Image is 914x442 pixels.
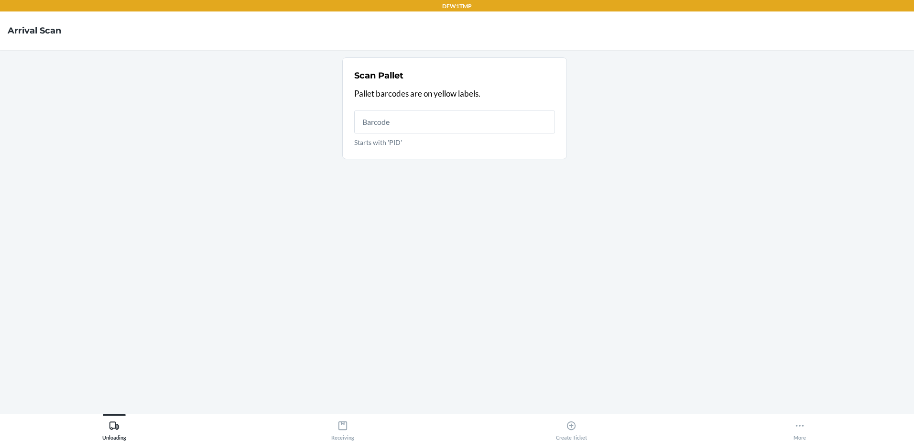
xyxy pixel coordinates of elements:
div: Create Ticket [556,417,587,441]
p: Pallet barcodes are on yellow labels. [354,88,555,100]
div: Receiving [331,417,354,441]
button: More [685,414,914,441]
h2: Scan Pallet [354,69,403,82]
button: Create Ticket [457,414,685,441]
div: More [794,417,806,441]
p: Starts with 'PID' [354,137,555,147]
h4: Arrival Scan [8,24,61,37]
div: Unloading [102,417,126,441]
input: Starts with 'PID' [354,110,555,133]
p: DFW1TMP [442,2,472,11]
button: Receiving [228,414,457,441]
